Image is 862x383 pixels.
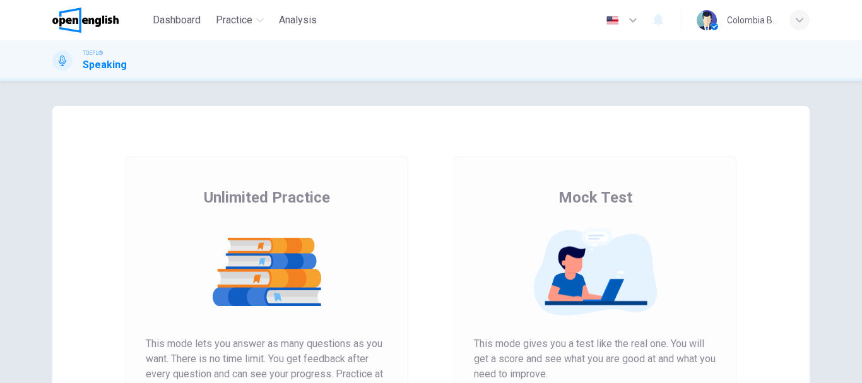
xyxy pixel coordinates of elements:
span: TOEFL® [83,49,103,57]
img: en [605,16,620,25]
h1: Speaking [83,57,127,73]
span: This mode gives you a test like the real one. You will get a score and see what you are good at a... [474,336,716,382]
span: Unlimited Practice [204,187,330,208]
span: Mock Test [558,187,632,208]
div: Colombia B. [727,13,774,28]
span: Dashboard [153,13,201,28]
button: Practice [211,9,269,32]
img: Profile picture [697,10,717,30]
span: Practice [216,13,252,28]
a: OpenEnglish logo [52,8,148,33]
button: Analysis [274,9,322,32]
img: OpenEnglish logo [52,8,119,33]
button: Dashboard [148,9,206,32]
span: Analysis [279,13,317,28]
